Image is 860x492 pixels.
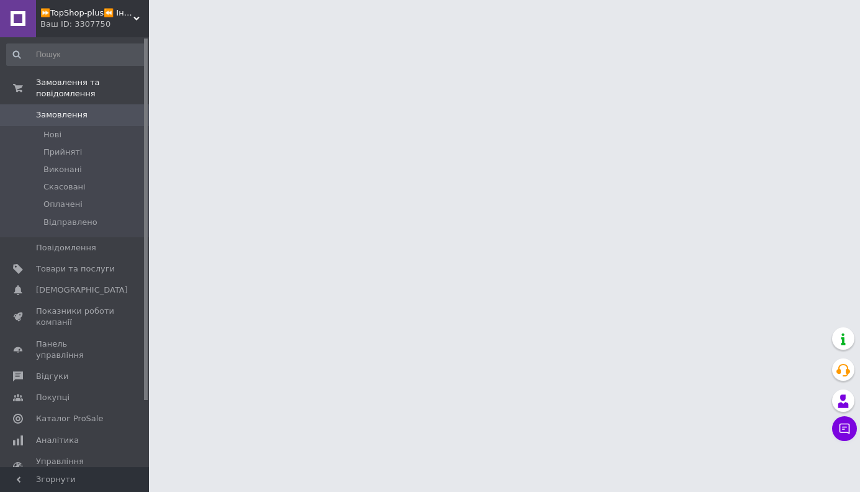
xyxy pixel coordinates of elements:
span: Відгуки [36,371,68,382]
span: Аналітика [36,435,79,446]
span: Скасовані [43,181,86,193]
span: Прийняті [43,147,82,158]
span: Панель управління [36,339,115,361]
span: Повідомлення [36,242,96,253]
span: Оплачені [43,199,83,210]
button: Чат з покупцем [832,416,857,441]
span: Нові [43,129,61,140]
span: Замовлення [36,109,87,121]
span: Показники роботи компанії [36,306,115,328]
span: Покупці [36,392,69,403]
span: Каталог ProSale [36,413,103,424]
input: Пошук [6,43,146,66]
span: Відправлено [43,217,97,228]
span: ⏩TopShop-plus⏪ Інтернет Магазин [40,7,133,19]
div: Ваш ID: 3307750 [40,19,149,30]
span: Виконані [43,164,82,175]
span: Товари та послуги [36,263,115,275]
span: Замовлення та повідомлення [36,77,149,99]
span: Управління сайтом [36,456,115,478]
span: [DEMOGRAPHIC_DATA] [36,285,128,296]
